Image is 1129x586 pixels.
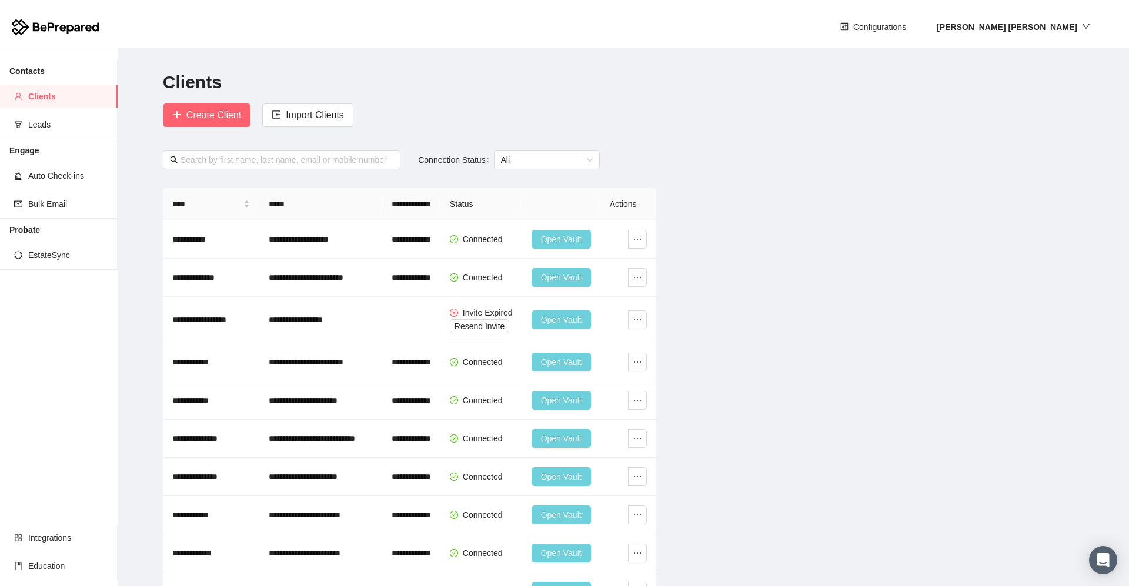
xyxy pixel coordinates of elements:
[937,22,1077,32] strong: [PERSON_NAME] [PERSON_NAME]
[14,534,22,542] span: appstore-add
[541,271,582,284] span: Open Vault
[628,230,647,249] button: ellipsis
[532,429,591,448] button: Open Vault
[532,268,591,287] button: Open Vault
[28,554,108,578] span: Education
[28,164,108,187] span: Auto Check-ins
[629,357,646,367] span: ellipsis
[628,391,647,410] button: ellipsis
[629,235,646,244] span: ellipsis
[840,22,849,32] span: control
[628,467,647,486] button: ellipsis
[1089,546,1117,574] div: Open Intercom Messenger
[28,85,108,108] span: Clients
[532,391,591,410] button: Open Vault
[450,309,458,317] span: close-circle
[541,508,582,521] span: Open Vault
[853,21,906,34] span: Configurations
[628,505,647,524] button: ellipsis
[629,472,646,481] span: ellipsis
[501,151,593,169] span: All
[628,429,647,448] button: ellipsis
[272,110,281,121] span: import
[14,172,22,180] span: alert
[532,505,591,524] button: Open Vault
[14,562,22,570] span: book
[463,396,503,405] span: Connected
[463,510,503,520] span: Connected
[1082,22,1090,31] span: down
[450,396,458,404] span: check-circle
[450,319,510,333] button: Resend Invite
[532,467,591,486] button: Open Vault
[628,353,647,371] button: ellipsis
[628,268,647,287] button: ellipsis
[450,511,458,519] span: check-circle
[629,510,646,520] span: ellipsis
[14,251,22,259] span: sync
[450,434,458,443] span: check-circle
[629,273,646,282] span: ellipsis
[532,544,591,562] button: Open Vault
[450,549,458,557] span: check-circle
[14,120,22,129] span: funnel-plot
[14,92,22,101] span: user
[28,526,108,550] span: Integrations
[541,470,582,483] span: Open Vault
[629,434,646,443] span: ellipsis
[628,310,647,329] button: ellipsis
[532,353,591,371] button: Open Vault
[831,18,916,36] button: controlConfigurations
[28,192,108,216] span: Bulk Email
[28,243,108,267] span: EstateSync
[541,547,582,560] span: Open Vault
[186,108,241,122] span: Create Client
[541,313,582,326] span: Open Vault
[450,473,458,481] span: check-circle
[262,103,353,127] button: importImport Clients
[927,18,1100,36] button: [PERSON_NAME] [PERSON_NAME]
[541,356,582,369] span: Open Vault
[450,273,458,282] span: check-circle
[541,394,582,407] span: Open Vault
[463,434,503,443] span: Connected
[9,146,39,155] strong: Engage
[532,230,591,249] button: Open Vault
[541,233,582,246] span: Open Vault
[463,548,503,558] span: Connected
[463,472,503,481] span: Connected
[172,110,182,121] span: plus
[286,108,344,122] span: Import Clients
[163,188,259,220] th: Name
[600,188,656,220] th: Actions
[463,308,513,317] span: Invite Expired
[9,66,45,76] strong: Contacts
[14,200,22,208] span: mail
[463,357,503,367] span: Connected
[532,310,591,329] button: Open Vault
[170,156,178,164] span: search
[455,320,505,333] span: Resend Invite
[9,225,40,235] strong: Probate
[450,358,458,366] span: check-circle
[628,544,647,562] button: ellipsis
[450,235,458,243] span: check-circle
[163,71,1084,95] h2: Clients
[440,188,522,220] th: Status
[463,273,503,282] span: Connected
[163,103,250,127] button: plusCreate Client
[629,315,646,324] span: ellipsis
[629,396,646,405] span: ellipsis
[541,432,582,445] span: Open Vault
[181,153,393,166] input: Search by first name, last name, email or mobile number
[463,235,503,244] span: Connected
[28,113,108,136] span: Leads
[418,150,493,169] label: Connection Status
[629,548,646,558] span: ellipsis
